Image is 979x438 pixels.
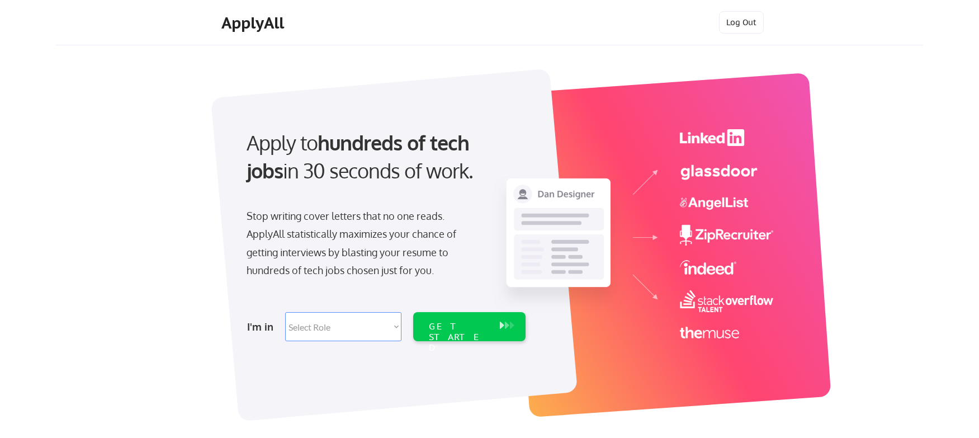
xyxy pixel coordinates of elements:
div: GET STARTED [429,321,489,354]
div: ApplyAll [221,13,287,32]
button: Log Out [719,11,764,34]
div: I'm in [247,318,278,336]
div: Stop writing cover letters that no one reads. ApplyAll statistically maximizes your chance of get... [247,207,476,280]
strong: hundreds of tech jobs [247,130,474,183]
div: Apply to in 30 seconds of work. [247,129,521,185]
